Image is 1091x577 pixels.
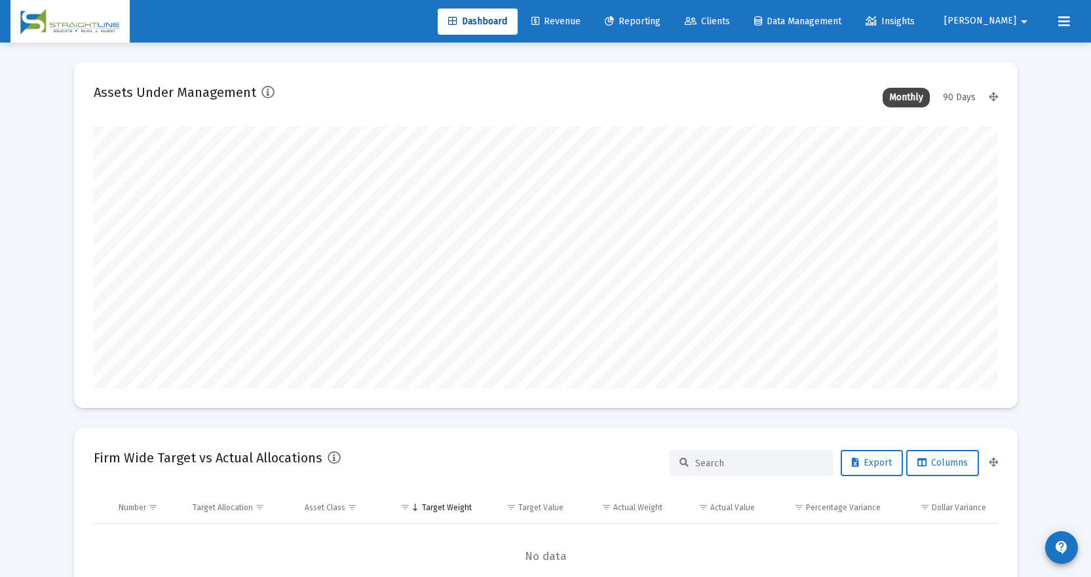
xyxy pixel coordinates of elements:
[422,502,472,513] div: Target Weight
[109,492,184,523] td: Column Number
[764,492,890,523] td: Column Percentage Variance
[920,502,930,512] span: Show filter options for column 'Dollar Variance'
[438,9,518,35] a: Dashboard
[602,502,611,512] span: Show filter options for column 'Actual Weight'
[347,502,357,512] span: Show filter options for column 'Asset Class'
[906,450,979,476] button: Columns
[866,16,915,27] span: Insights
[855,9,925,35] a: Insights
[507,502,516,512] span: Show filter options for column 'Target Value'
[573,492,671,523] td: Column Actual Weight
[672,492,764,523] td: Column Actual Value
[883,88,930,107] div: Monthly
[119,502,146,513] div: Number
[695,458,824,469] input: Search
[305,502,345,513] div: Asset Class
[852,457,892,468] span: Export
[518,502,564,513] div: Target Value
[744,9,852,35] a: Data Management
[928,8,1048,34] button: [PERSON_NAME]
[890,492,997,523] td: Column Dollar Variance
[806,502,881,513] div: Percentage Variance
[521,9,591,35] a: Revenue
[481,492,573,523] td: Column Target Value
[20,9,120,35] img: Dashboard
[754,16,841,27] span: Data Management
[841,450,903,476] button: Export
[699,502,708,512] span: Show filter options for column 'Actual Value'
[944,16,1016,27] span: [PERSON_NAME]
[94,447,322,468] h2: Firm Wide Target vs Actual Allocations
[1054,540,1069,555] mat-icon: contact_support
[94,549,998,564] span: No data
[710,502,755,513] div: Actual Value
[605,16,660,27] span: Reporting
[674,9,740,35] a: Clients
[594,9,671,35] a: Reporting
[183,492,296,523] td: Column Target Allocation
[94,82,256,103] h2: Assets Under Management
[400,502,410,512] span: Show filter options for column 'Target Weight'
[1016,9,1032,35] mat-icon: arrow_drop_down
[383,492,481,523] td: Column Target Weight
[193,502,253,513] div: Target Allocation
[613,502,662,513] div: Actual Weight
[148,502,158,512] span: Show filter options for column 'Number'
[936,88,982,107] div: 90 Days
[685,16,730,27] span: Clients
[448,16,507,27] span: Dashboard
[932,502,986,513] div: Dollar Variance
[531,16,581,27] span: Revenue
[255,502,265,512] span: Show filter options for column 'Target Allocation'
[917,457,968,468] span: Columns
[794,502,804,512] span: Show filter options for column 'Percentage Variance'
[296,492,383,523] td: Column Asset Class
